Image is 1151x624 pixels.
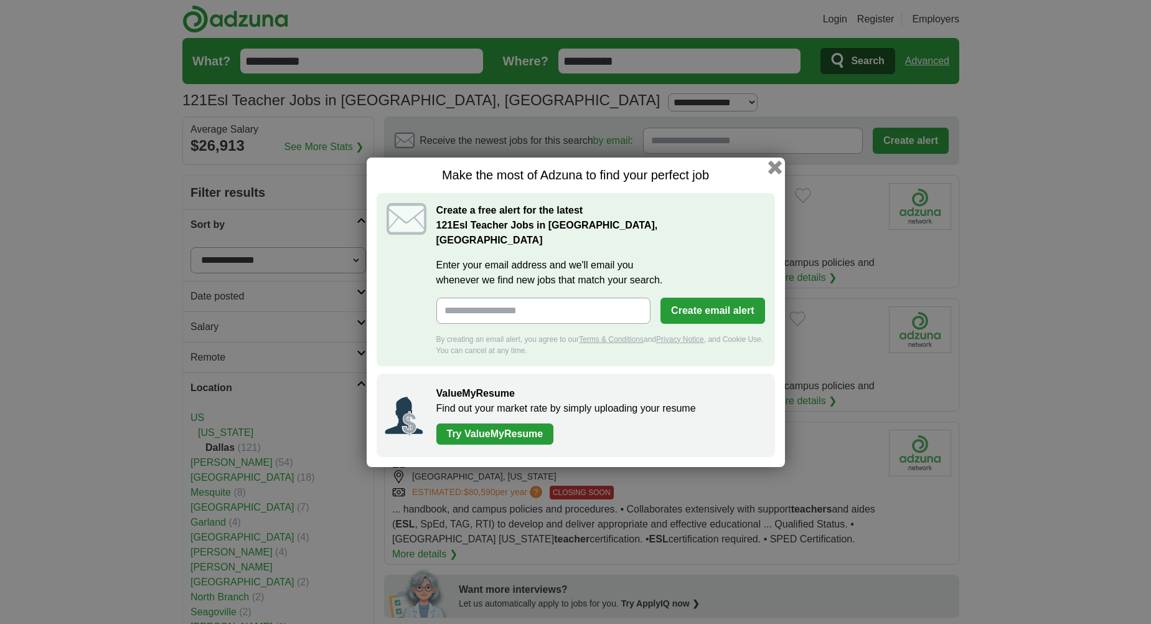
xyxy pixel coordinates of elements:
a: Terms & Conditions [579,335,644,344]
img: icon_email.svg [387,203,426,235]
h2: Create a free alert for the latest [436,203,765,248]
a: Try ValueMyResume [436,423,554,445]
strong: Esl Teacher Jobs in [GEOGRAPHIC_DATA], [GEOGRAPHIC_DATA] [436,220,658,245]
div: By creating an email alert, you agree to our and , and Cookie Use. You can cancel at any time. [436,334,765,356]
label: Enter your email address and we'll email you whenever we find new jobs that match your search. [436,258,765,288]
button: Create email alert [660,298,764,324]
h1: Make the most of Adzuna to find your perfect job [377,168,775,183]
p: Find out your market rate by simply uploading your resume [436,401,763,416]
a: Privacy Notice [656,335,704,344]
span: 121 [436,218,453,233]
h2: ValueMyResume [436,386,763,401]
